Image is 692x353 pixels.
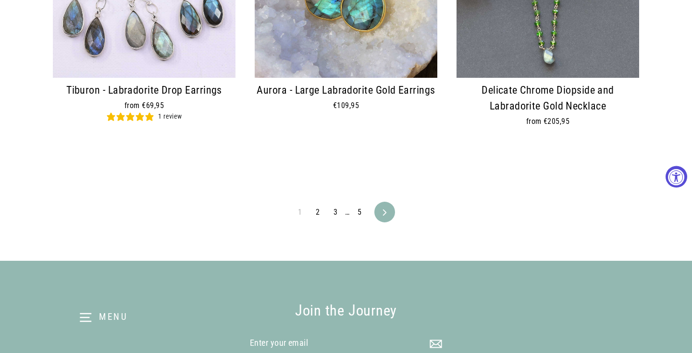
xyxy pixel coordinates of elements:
[666,166,687,187] button: Accessibility Widget, click to open
[19,301,187,334] button: Menu
[292,205,308,220] span: 1
[457,83,639,114] div: Delicate Chrome Diopside and Labradorite Gold Necklace
[124,101,164,110] span: from €69,95
[345,208,349,216] span: …
[158,111,182,122] div: 1 review
[352,205,367,220] a: 5
[333,101,359,110] span: €109,95
[255,83,437,98] div: Aurora - Large Labradorite Gold Earrings
[526,117,569,126] span: from €205,95
[328,205,343,220] a: 3
[53,83,235,98] div: Tiburon - Labradorite Drop Earrings
[99,311,128,322] span: Menu
[310,205,325,220] a: 2
[106,111,182,122] div: 5 stars, 1 ratings
[158,299,534,323] div: Join the Journey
